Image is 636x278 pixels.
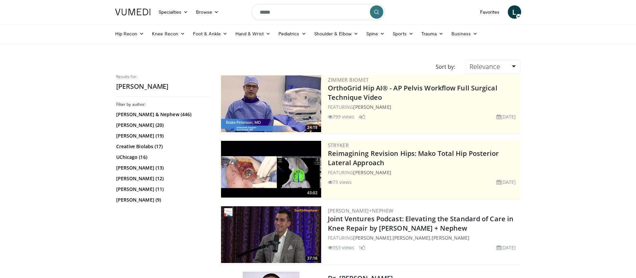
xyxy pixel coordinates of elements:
span: 24:18 [305,124,320,130]
li: [DATE] [496,113,516,120]
a: Specialties [155,5,192,19]
a: Zimmer Biomet [328,76,369,83]
a: Browse [192,5,223,19]
a: Shoulder & Elbow [310,27,362,40]
li: 1 [359,244,365,251]
a: Foot & Ankle [189,27,231,40]
a: UChicago (16) [116,154,208,161]
a: [PERSON_NAME] (11) [116,186,208,193]
div: FEATURING [328,103,519,110]
a: OrthoGrid Hip AI® - AP Pelvis Workflow Full Surgical Technique Video [328,83,497,102]
input: Search topics, interventions [251,4,385,20]
span: 43:02 [305,190,320,196]
li: 73 views [328,179,352,186]
div: FEATURING , , [328,234,519,241]
a: Creative Biolabs (17) [116,143,208,150]
a: [PERSON_NAME] (13) [116,165,208,171]
a: [PERSON_NAME] (20) [116,122,208,128]
span: 37:16 [305,255,320,261]
li: 799 views [328,113,355,120]
a: Hand & Wrist [231,27,274,40]
a: Stryker [328,142,349,149]
a: 24:18 [221,75,321,132]
div: FEATURING [328,169,519,176]
p: Results for: [116,74,210,79]
a: Reimagining Revision Hips: Mako Total Hip Posterior Lateral Approach [328,149,499,167]
img: c80c1d29-5d08-4b57-b833-2b3295cd5297.300x170_q85_crop-smart_upscale.jpg [221,75,321,132]
li: 4 [359,113,365,120]
li: [DATE] [496,244,516,251]
h3: Filter by author: [116,102,210,107]
a: [PERSON_NAME]+Nephew [328,207,394,214]
a: 43:02 [221,141,321,198]
a: [PERSON_NAME] & Nephew (446) [116,111,208,118]
span: Relevance [469,62,500,71]
a: Sports [389,27,417,40]
a: [PERSON_NAME] [353,169,391,176]
a: Joint Ventures Podcast: Elevating the Standard of Care in Knee Repair by [PERSON_NAME] + Nephew [328,214,514,233]
a: [PERSON_NAME] [353,235,391,241]
div: Sort by: [431,59,460,74]
a: [PERSON_NAME] (12) [116,175,208,182]
a: [PERSON_NAME] [393,235,430,241]
li: 353 views [328,244,355,251]
li: [DATE] [496,179,516,186]
img: 0cd83934-5328-4892-b9c0-2e826023cd8a.300x170_q85_crop-smart_upscale.jpg [221,206,321,263]
a: Business [447,27,481,40]
a: [PERSON_NAME] (9) [116,197,208,203]
a: Trauma [417,27,448,40]
a: [PERSON_NAME] [432,235,469,241]
a: Pediatrics [274,27,310,40]
a: Hip Recon [111,27,148,40]
a: Relevance [465,59,520,74]
a: L [508,5,521,19]
img: 6632ea9e-2a24-47c5-a9a2-6608124666dc.300x170_q85_crop-smart_upscale.jpg [221,141,321,198]
a: Spine [362,27,389,40]
h2: [PERSON_NAME] [116,82,210,91]
img: VuMedi Logo [115,9,151,15]
a: Favorites [476,5,504,19]
a: Knee Recon [148,27,189,40]
a: 37:16 [221,206,321,263]
a: [PERSON_NAME] [353,104,391,110]
a: [PERSON_NAME] (19) [116,132,208,139]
